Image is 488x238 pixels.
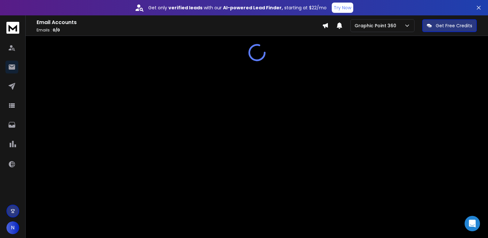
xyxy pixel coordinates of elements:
img: logo [6,22,19,34]
span: 0 / 0 [53,27,60,33]
p: Emails : [37,28,322,33]
strong: verified leads [168,4,202,11]
button: Get Free Credits [422,19,477,32]
p: Get only with our starting at $22/mo [148,4,327,11]
div: Open Intercom Messenger [465,216,480,231]
button: N [6,221,19,234]
button: Try Now [332,3,353,13]
h1: Email Accounts [37,19,322,26]
strong: AI-powered Lead Finder, [223,4,283,11]
p: Get Free Credits [436,22,472,29]
p: Graphic Point 360 [355,22,399,29]
p: Try Now [334,4,351,11]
